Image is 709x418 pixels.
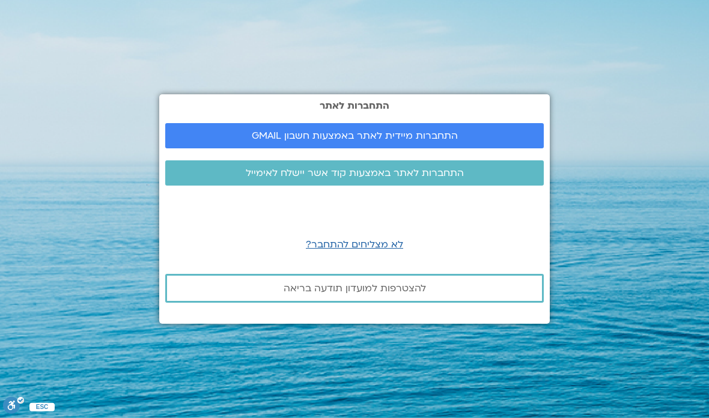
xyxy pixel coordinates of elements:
span: להצטרפות למועדון תודעה בריאה [284,283,426,294]
span: התחברות לאתר באמצעות קוד אשר יישלח לאימייל [246,168,464,178]
a: להצטרפות למועדון תודעה בריאה [165,274,544,303]
a: התחברות מיידית לאתר באמצעות חשבון GMAIL [165,123,544,148]
h2: התחברות לאתר [165,100,544,111]
a: התחברות לאתר באמצעות קוד אשר יישלח לאימייל [165,160,544,186]
span: התחברות מיידית לאתר באמצעות חשבון GMAIL [252,130,458,141]
a: לא מצליחים להתחבר? [306,238,403,251]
